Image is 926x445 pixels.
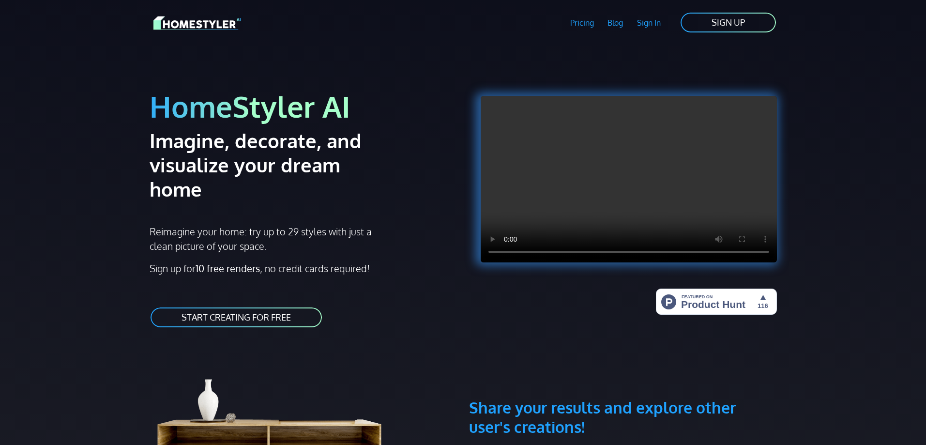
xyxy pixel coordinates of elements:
[150,224,380,253] p: Reimagine your home: try up to 29 styles with just a clean picture of your space.
[150,128,396,201] h2: Imagine, decorate, and visualize your dream home
[150,88,457,124] h1: HomeStyler AI
[563,12,601,34] a: Pricing
[150,261,457,276] p: Sign up for , no credit cards required!
[153,15,241,31] img: HomeStyler AI logo
[656,289,777,315] img: HomeStyler AI - Interior Design Made Easy: One Click to Your Dream Home | Product Hunt
[196,262,260,275] strong: 10 free renders
[630,12,668,34] a: Sign In
[469,352,777,437] h3: Share your results and explore other user's creations!
[150,307,323,328] a: START CREATING FOR FREE
[601,12,630,34] a: Blog
[680,12,777,33] a: SIGN UP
